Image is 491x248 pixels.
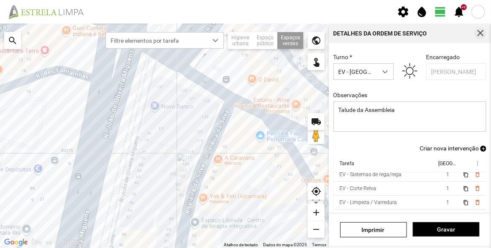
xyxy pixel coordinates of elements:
div: [GEOGRAPHIC_DATA] [438,161,456,166]
div: Espaços verdes [277,32,304,49]
button: delete_outline [474,199,480,206]
div: public [308,32,325,49]
span: EV - [GEOGRAPHIC_DATA] B [334,64,377,79]
button: delete_outline [474,185,480,192]
div: local_shipping [308,113,325,130]
button: delete_outline [474,171,480,178]
a: Imprimir [340,222,407,237]
a: Termos (abre num novo separador) [312,243,326,247]
div: EV - Sistemas de rega/rega [339,172,401,177]
span: 1 [446,199,449,205]
div: search [4,32,21,49]
button: Arraste o Pegman para o mapa para abrir o Street View [308,127,325,144]
div: touch_app [308,53,325,70]
div: EV - Corte Relva [339,185,376,191]
div: Tarefa [339,161,354,166]
span: add [480,146,486,152]
span: 1 [446,172,449,177]
span: Gravar [418,226,475,233]
div: remove [308,221,325,238]
button: content_copy [463,199,469,206]
span: content_copy [463,172,468,177]
span: water_drop [416,5,429,18]
div: EV - Limpeza / Varredura [339,199,397,205]
span: notifications [453,5,466,18]
span: Dados do mapa ©2025 [263,243,307,247]
img: Google [2,237,30,248]
div: Espaço público [253,32,277,49]
button: Atalhos de teclado [224,242,258,248]
span: view_day [434,5,447,18]
div: dropdown trigger [377,64,393,79]
span: Filtre elementos por tarefa [106,33,207,48]
button: content_copy [463,185,469,192]
a: Abrir esta área no Google Maps (abre uma nova janela) [2,237,30,248]
div: dropdown trigger [207,33,224,48]
span: Criar nova intervenção [420,145,479,152]
button: Gravar [413,222,480,237]
span: content_copy [463,186,468,191]
div: add [308,204,325,221]
button: content_copy [463,171,469,178]
div: Higiene urbana [228,32,253,49]
span: more_vert [474,160,480,167]
div: my_location [308,183,325,200]
img: 01d.svg [402,62,418,80]
label: Observações [334,92,368,98]
div: Detalhes da Ordem de Serviço [334,30,427,36]
label: Encarregado [426,54,460,60]
span: settings [397,5,410,18]
span: content_copy [463,200,468,205]
div: +9 [461,4,467,10]
img: file [6,4,93,19]
span: 1 [446,185,449,191]
label: Turno * [334,54,353,60]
